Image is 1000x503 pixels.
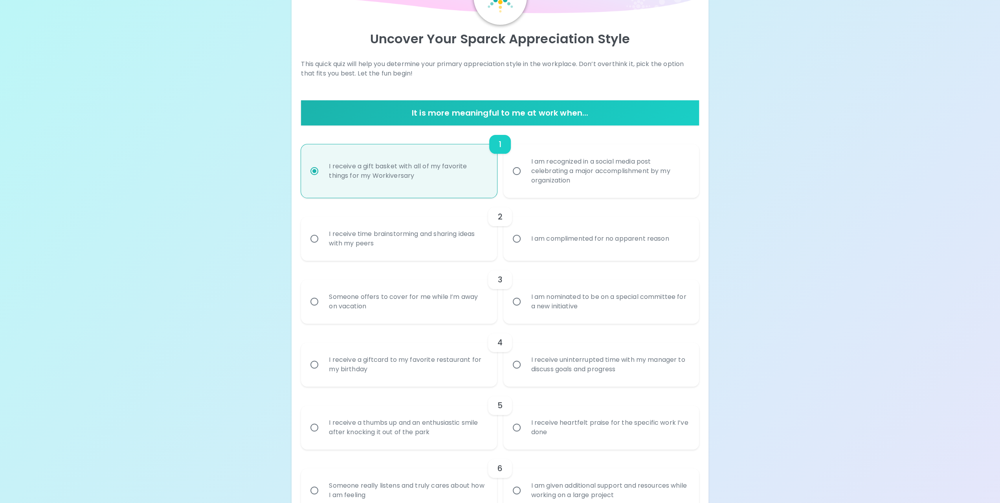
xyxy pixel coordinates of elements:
[323,152,492,190] div: I receive a gift basket with all of my favorite things for my Workiversary
[499,138,501,151] h6: 1
[525,409,695,446] div: I receive heartfelt praise for the specific work I’ve done
[304,107,695,119] h6: It is more meaningful to me at work when...
[301,198,699,261] div: choice-group-check
[323,220,492,258] div: I receive time brainstorming and sharing ideas with my peers
[525,346,695,383] div: I receive uninterrupted time with my manager to discuss goals and progress
[301,324,699,387] div: choice-group-check
[301,59,699,78] p: This quick quiz will help you determine your primary appreciation style in the workplace. Don’t o...
[525,225,675,253] div: I am complimented for no apparent reason
[525,283,695,321] div: I am nominated to be on a special committee for a new initiative
[301,125,699,198] div: choice-group-check
[497,399,503,412] h6: 5
[301,261,699,324] div: choice-group-check
[323,409,492,446] div: I receive a thumbs up and an enthusiastic smile after knocking it out of the park
[323,283,492,321] div: Someone offers to cover for me while I’m away on vacation
[323,346,492,383] div: I receive a giftcard to my favorite restaurant for my birthday
[497,336,503,349] h6: 4
[497,273,502,286] h6: 3
[497,462,503,475] h6: 6
[301,387,699,450] div: choice-group-check
[525,147,695,195] div: I am recognized in a social media post celebrating a major accomplishment by my organization
[497,210,502,223] h6: 2
[301,31,699,47] p: Uncover Your Sparck Appreciation Style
